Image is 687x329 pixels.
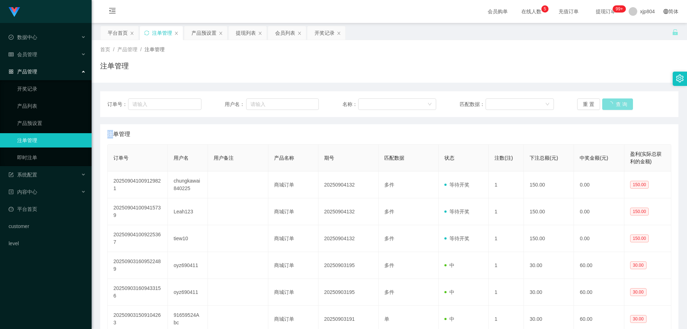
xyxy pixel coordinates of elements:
span: 30.00 [630,288,647,296]
input: 请输入 [128,98,201,110]
td: 0.00 [574,171,624,198]
span: 用户备注 [214,155,234,161]
td: 1 [489,171,524,198]
td: 1 [489,279,524,306]
input: 请输入 [246,98,319,110]
span: 数据中心 [9,34,37,40]
a: 即时注单 [17,150,86,165]
span: 多件 [384,209,394,214]
td: 20250904132 [318,171,379,198]
span: 中 [444,262,454,268]
span: 产品管理 [117,47,137,52]
i: 图标: close [258,31,262,35]
span: 匹配数据： [460,101,486,108]
div: 会员列表 [275,26,295,40]
i: 图标: form [9,172,14,177]
i: 图标: profile [9,189,14,194]
span: 150.00 [630,234,649,242]
span: 注单管理 [107,130,130,139]
span: 等待开奖 [444,209,469,214]
a: 注单管理 [17,133,86,147]
i: 图标: close [130,31,134,35]
span: 150.00 [630,208,649,216]
td: 202509041009129821 [108,171,168,198]
td: 202509031609433156 [108,279,168,306]
span: 会员管理 [9,52,37,57]
span: 中 [444,316,454,322]
i: 图标: setting [676,74,684,82]
td: oyz690411 [168,279,208,306]
i: 图标: down [428,102,432,107]
span: / [113,47,114,52]
a: level [9,236,86,251]
span: 订单号： [107,101,128,108]
td: 商城订单 [268,252,318,279]
a: 产品预设置 [17,116,86,130]
sup: 5 [541,5,549,13]
span: 等待开奖 [444,182,469,188]
td: oyz690411 [168,252,208,279]
h1: 注单管理 [100,61,129,71]
span: 首页 [100,47,110,52]
span: 注单管理 [145,47,165,52]
i: 图标: sync [144,30,149,35]
span: 注数(注) [494,155,513,161]
span: 产品管理 [9,69,37,74]
span: 多件 [384,182,394,188]
i: 图标: menu-fold [100,0,125,23]
i: 图标: appstore-o [9,69,14,74]
div: 注单管理 [152,26,172,40]
td: 0.00 [574,198,624,225]
span: 多件 [384,289,394,295]
a: 图标: dashboard平台首页 [9,202,86,216]
td: 60.00 [574,279,624,306]
span: 单 [384,316,389,322]
span: 内容中心 [9,189,37,195]
img: logo.9652507e.png [9,7,20,17]
td: 商城订单 [268,279,318,306]
i: 图标: unlock [672,29,678,35]
span: 提现订单 [592,9,619,14]
td: 商城订单 [268,171,318,198]
div: 提现列表 [236,26,256,40]
div: 开奖记录 [315,26,335,40]
i: 图标: close [297,31,302,35]
span: 充值订单 [555,9,582,14]
p: 5 [544,5,546,13]
span: 等待开奖 [444,236,469,241]
a: customer [9,219,86,233]
i: 图标: close [174,31,179,35]
span: 订单号 [113,155,128,161]
span: 下注总额(元) [530,155,558,161]
span: 系统配置 [9,172,37,178]
td: 20250903195 [318,279,379,306]
i: 图标: close [219,31,223,35]
td: 20250903195 [318,252,379,279]
span: 150.00 [630,181,649,189]
td: 1 [489,225,524,252]
span: 匹配数据 [384,155,404,161]
td: 202509041009225367 [108,225,168,252]
td: 1 [489,198,524,225]
span: 中奖金额(元) [580,155,608,161]
div: 平台首页 [108,26,128,40]
button: 重 置 [577,98,600,110]
i: 图标: close [337,31,341,35]
td: 1 [489,252,524,279]
span: 30.00 [630,261,647,269]
a: 产品列表 [17,99,86,113]
i: 图标: table [9,52,14,57]
td: 60.00 [574,252,624,279]
td: 150.00 [524,198,574,225]
td: 20250904132 [318,198,379,225]
i: 图标: down [545,102,550,107]
span: 状态 [444,155,454,161]
span: 多件 [384,236,394,241]
span: 用户名： [225,101,246,108]
td: 0.00 [574,225,624,252]
span: 中 [444,289,454,295]
i: 图标: check-circle-o [9,35,14,40]
span: 名称： [342,101,358,108]
td: 202509041009415739 [108,198,168,225]
td: chungkawai840225 [168,171,208,198]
